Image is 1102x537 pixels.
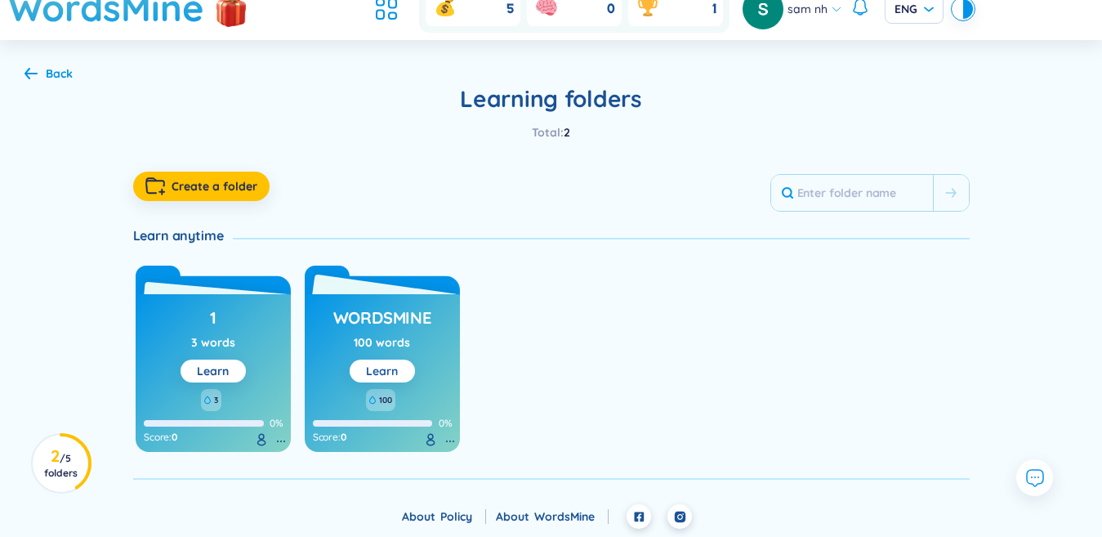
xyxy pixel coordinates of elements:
[133,172,270,201] button: Create a folder
[313,431,338,444] span: Score
[210,302,216,333] a: 1
[42,450,79,479] h3: 2
[532,125,564,140] span: Total :
[197,364,229,378] a: Learn
[771,175,933,211] input: Enter folder name
[402,508,486,526] div: About
[25,68,73,83] a: Back
[270,417,283,429] span: 0%
[210,307,216,338] h3: 1
[313,431,452,444] div: :
[333,307,431,338] h3: WordsMine
[144,431,283,444] div: :
[46,65,73,83] div: Back
[44,452,78,479] span: / 5 folders
[144,431,169,444] span: Score
[354,333,410,351] div: 100 words
[366,364,398,378] a: Learn
[534,509,609,524] a: WordsMine
[133,84,970,114] h2: Learning folders
[181,360,246,383] button: Learn
[333,302,431,333] a: WordsMine
[379,394,392,407] span: 100
[350,360,415,383] button: Learn
[895,1,934,17] span: ENG
[191,333,235,351] div: 3 words
[341,431,346,444] span: 0
[439,417,452,429] span: 0%
[496,508,609,526] div: About
[214,394,218,407] span: 3
[133,226,234,244] div: Learn anytime
[172,431,177,444] span: 0
[172,178,257,195] span: Create a folder
[440,509,486,524] a: Policy
[564,125,570,140] span: 2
